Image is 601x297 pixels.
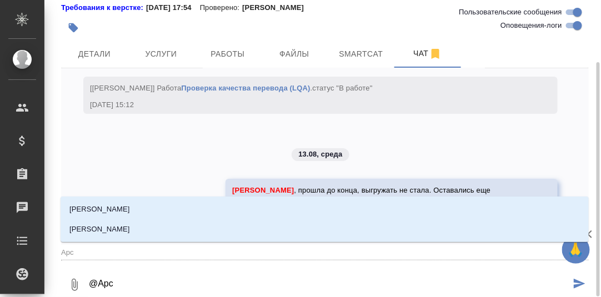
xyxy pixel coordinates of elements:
span: Чат [401,47,454,61]
span: , прошла до конца, выгружать не стала. Оставались еще корректорские ошибки, исправила. [232,186,493,205]
p: [DATE] 17:54 [146,2,200,13]
span: Файлы [268,47,321,61]
button: Добавить тэг [61,16,86,40]
span: Smartcat [334,47,388,61]
p: 13.08, среда [298,149,342,160]
span: статус "В работе" [313,84,373,92]
span: [PERSON_NAME] [232,186,294,194]
span: Услуги [134,47,188,61]
p: [PERSON_NAME] [69,224,130,235]
a: Проверка качества перевода (LQA) [181,84,310,92]
button: 🙏 [562,236,590,264]
span: Оповещения-логи [500,20,562,31]
div: Нажми, чтобы открыть папку с инструкцией [61,2,146,13]
span: Детали [68,47,121,61]
span: 🙏 [567,238,585,261]
p: Проверено: [200,2,243,13]
p: [PERSON_NAME] [242,2,312,13]
span: [[PERSON_NAME]] Работа . [90,84,373,92]
span: Пользовательские сообщения [459,7,562,18]
div: [DATE] 15:12 [90,99,519,110]
a: Требования к верстке: [61,2,146,13]
span: Работы [201,47,254,61]
p: [PERSON_NAME] [69,204,130,215]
